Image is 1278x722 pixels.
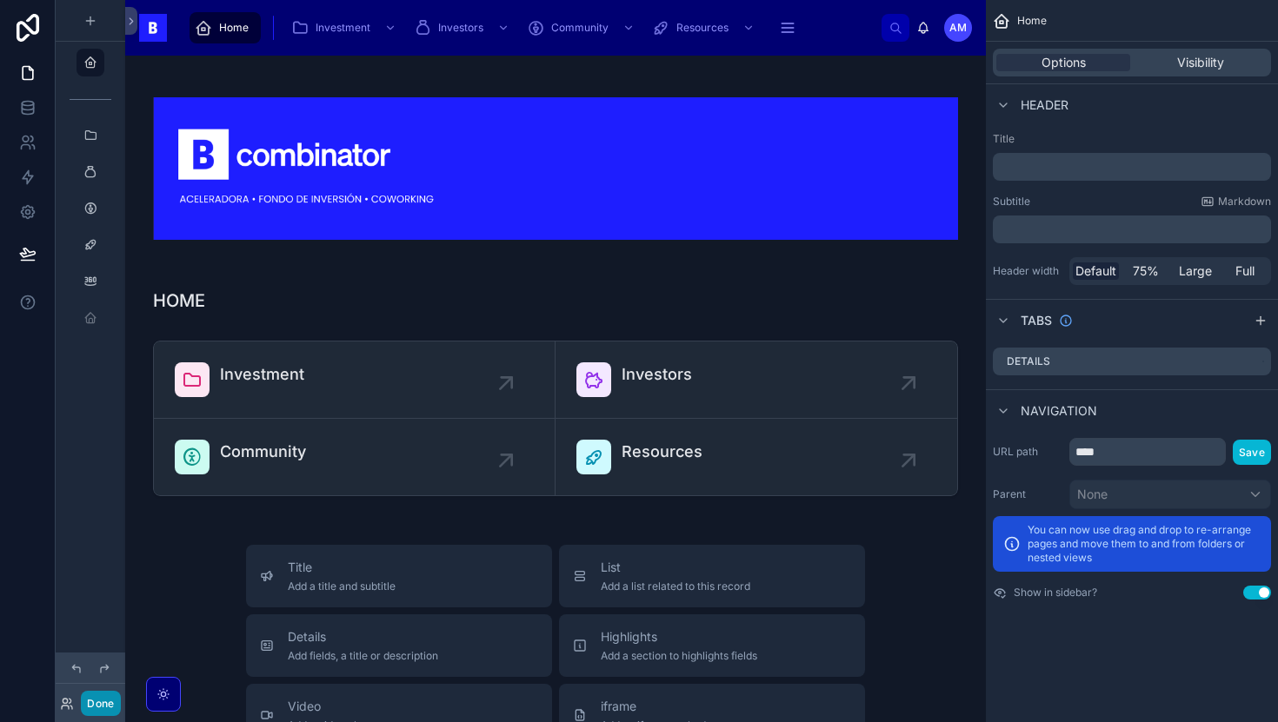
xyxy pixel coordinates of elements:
span: Video [288,698,388,715]
span: Large [1179,262,1212,280]
button: ListAdd a list related to this record [559,545,865,607]
span: Details [288,628,438,646]
label: Show in sidebar? [1014,586,1097,599]
span: Full [1235,262,1255,280]
span: Title [288,559,396,576]
div: scrollable content [181,9,882,47]
label: Parent [993,487,1062,501]
span: List [601,559,750,576]
span: None [1077,486,1108,503]
label: Header width [993,264,1062,278]
span: Add a list related to this record [601,580,750,593]
span: Navigation [1021,402,1097,420]
span: Tabs [1021,312,1052,329]
span: Community [551,21,609,35]
button: None [1069,480,1271,509]
span: Investors [438,21,483,35]
button: HighlightsAdd a section to highlights fields [559,614,865,677]
a: Home [190,12,261,43]
span: Header [1021,96,1068,114]
a: Resources [647,12,763,43]
span: AM [949,21,967,35]
button: Done [81,691,120,716]
label: URL path [993,445,1062,459]
span: Markdown [1218,195,1271,209]
label: Details [1007,354,1050,368]
img: App logo [139,14,167,42]
button: DetailsAdd fields, a title or description [246,614,552,677]
span: iframe [601,698,706,715]
p: You can now use drag and drop to re-arrange pages and move them to and from folders or nested views [1028,523,1261,565]
span: Home [219,21,249,35]
a: Community [522,12,643,43]
span: Investment [316,21,370,35]
span: Highlights [601,628,757,646]
label: Subtitle [993,195,1030,209]
button: Save [1233,440,1271,465]
span: Add a title and subtitle [288,580,396,593]
a: Investment [286,12,405,43]
button: TitleAdd a title and subtitle [246,545,552,607]
div: scrollable content [993,153,1271,181]
div: scrollable content [993,215,1271,243]
span: Default [1075,262,1116,280]
span: Visibility [1177,54,1224,71]
span: 75% [1133,262,1159,280]
span: Add a section to highlights fields [601,649,757,663]
a: Investors [409,12,518,43]
span: Options [1042,54,1086,71]
span: Add fields, a title or description [288,649,438,663]
span: Home [1017,14,1047,28]
span: Resources [676,21,729,35]
a: Markdown [1201,195,1271,209]
label: Title [993,132,1271,146]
